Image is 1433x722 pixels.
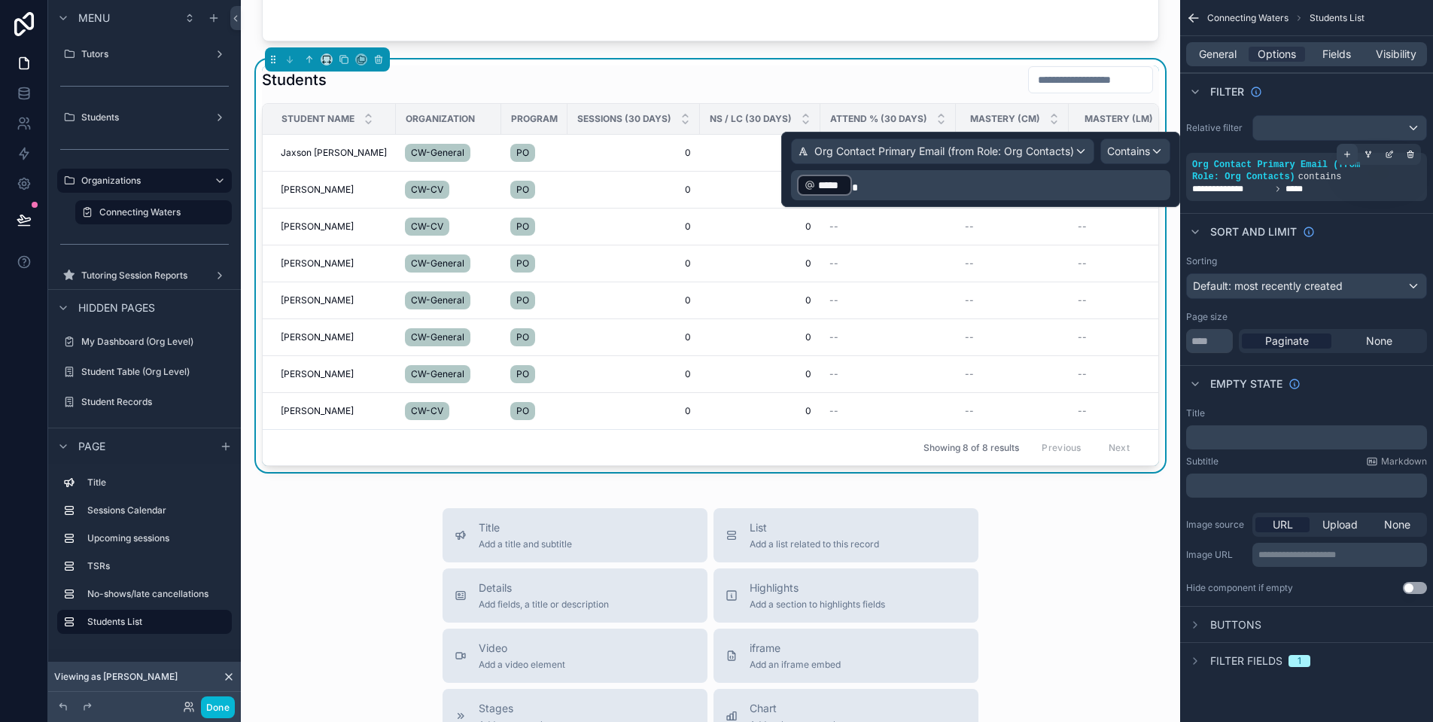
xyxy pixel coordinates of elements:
span: contains [1298,172,1342,182]
a: CW-General [405,288,492,312]
span: PO [516,294,529,306]
label: TSRs [87,560,226,572]
span: Attend % (30 Days) [830,113,927,125]
a: -- [829,405,947,417]
span: [PERSON_NAME] [281,368,354,380]
a: -- [965,257,1060,270]
span: Page [78,439,105,454]
a: 0 [709,405,811,417]
span: -- [829,405,838,417]
span: Organization [406,113,475,125]
a: PO [510,178,558,202]
div: scrollable content [1252,543,1427,567]
a: Jaxson [PERSON_NAME] [281,147,387,159]
a: 0 [709,147,811,159]
span: -- [829,368,838,380]
span: -- [965,405,974,417]
a: CW-General [405,141,492,165]
span: NS / LC (30 Days) [710,113,792,125]
a: -- [1078,405,1173,417]
span: PO [516,184,529,196]
a: [PERSON_NAME] [281,221,387,233]
a: 0 [709,221,811,233]
div: 1 [1298,655,1301,667]
span: Upload [1322,517,1358,532]
a: CW-General [405,325,492,349]
a: -- [829,221,947,233]
label: Subtitle [1186,455,1219,468]
a: Connecting Waters [75,200,232,224]
span: Visibility [1376,47,1416,62]
span: CW-General [411,257,464,270]
a: -- [1078,331,1173,343]
span: CW-CV [411,184,443,196]
a: 0 [709,257,811,270]
a: CW-General [405,251,492,276]
span: Mastery (LM) [1085,113,1153,125]
span: CW-General [411,147,464,159]
span: Title [479,520,572,535]
a: 0 [709,294,811,306]
div: scrollable content [48,464,241,649]
span: Add a list related to this record [750,538,879,550]
span: 0 [577,147,691,159]
span: 0 [577,221,691,233]
span: Mastery (CM) [970,113,1040,125]
span: Sessions (30 Days) [577,113,671,125]
h1: Students [262,69,327,90]
span: CW-CV [411,221,443,233]
a: CW-CV [405,215,492,239]
a: 0 [577,257,691,270]
a: 0 [709,184,811,196]
a: [PERSON_NAME] [281,257,387,270]
span: -- [829,221,838,233]
span: -- [829,257,838,270]
span: Sort And Limit [1210,224,1297,239]
a: -- [965,368,1060,380]
label: Organizations [81,175,202,187]
a: 0 [577,294,691,306]
label: Relative filter [1186,122,1246,134]
a: [PERSON_NAME] [281,184,387,196]
span: -- [1078,294,1087,306]
span: PO [516,147,529,159]
a: My Dashboard (Org Level) [57,330,232,354]
button: HighlightsAdd a section to highlights fields [713,568,978,623]
span: CW-General [411,368,464,380]
span: -- [1078,257,1087,270]
a: 0 [577,405,691,417]
a: 0 [577,368,691,380]
a: PO [510,362,558,386]
span: Empty state [1210,376,1282,391]
a: -- [1078,294,1173,306]
label: Students List [87,616,220,628]
span: Students List [1310,12,1365,24]
span: Options [1258,47,1296,62]
span: [PERSON_NAME] [281,331,354,343]
span: -- [965,257,974,270]
button: iframeAdd an iframe embed [713,629,978,683]
span: 0 [709,368,811,380]
a: [PERSON_NAME] [281,368,387,380]
a: CW-CV [405,399,492,423]
span: Chart [750,701,863,716]
span: -- [965,294,974,306]
span: -- [1078,221,1087,233]
span: CW-General [411,294,464,306]
label: My Dashboard (Org Level) [81,336,229,348]
span: Details [479,580,609,596]
a: -- [965,294,1060,306]
a: PO [510,141,558,165]
a: -- [829,294,947,306]
label: Tutoring Session Reports [81,270,208,282]
button: ListAdd a list related to this record [713,508,978,562]
span: -- [1078,405,1087,417]
label: Student Records [81,396,229,408]
a: 0 [577,184,691,196]
button: DetailsAdd fields, a title or description [443,568,707,623]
